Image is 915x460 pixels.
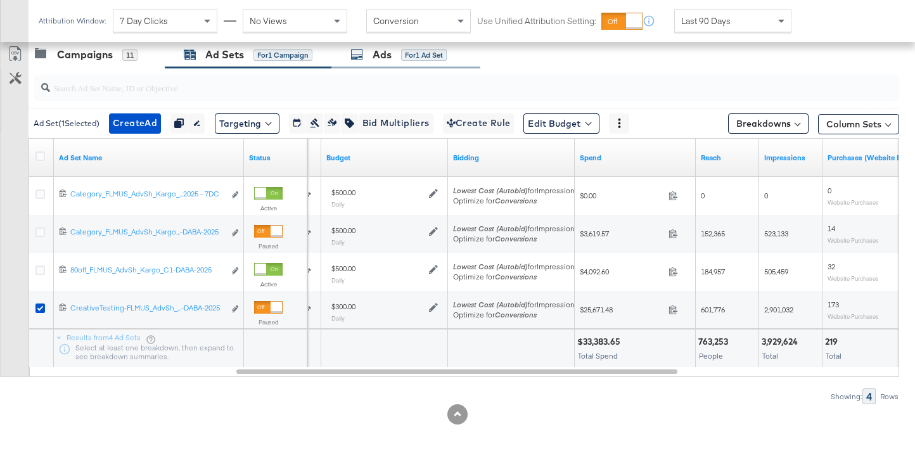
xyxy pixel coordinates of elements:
[253,49,312,61] div: for 1 Campaign
[453,234,579,244] div: Optimize for
[453,310,579,320] div: Optimize for
[764,305,793,314] span: 2,901,032
[453,272,579,282] div: Optimize for
[828,236,879,244] sub: Website Purchases
[215,113,279,134] button: Targeting
[826,351,841,361] span: Total
[331,264,355,274] div: $500.00
[453,196,579,206] div: Optimize for
[254,280,283,288] label: Active
[70,227,224,237] div: Category_FLMUS_AdvSh_Kargo...-DABA-2025
[580,153,691,163] a: The total amount spent to date.
[828,186,831,195] span: 0
[70,189,224,199] div: Category_FLMUS_AdvSh_Kargo_...2025 - 7DC
[495,310,537,319] em: Conversions
[495,234,537,243] em: Conversions
[453,224,528,233] em: Lowest Cost (Autobid)
[254,204,283,212] label: Active
[373,15,419,27] span: Conversion
[254,318,283,326] label: Paused
[453,153,570,163] a: Shows your bid and optimisation settings for this Ad Set.
[331,276,345,284] sub: Daily
[580,267,663,276] span: $4,092.60
[109,113,161,134] button: CreateAd
[34,118,99,129] div: Ad Set ( 1 Selected)
[120,15,168,27] span: 7 Day Clicks
[580,229,663,238] span: $3,619.57
[453,300,579,309] span: for Impressions
[477,15,596,27] label: Use Unified Attribution Setting:
[447,115,511,131] span: Create Rule
[762,336,802,348] div: 3,929,624
[326,153,443,163] a: Shows the current budget of Ad Set.
[70,303,224,316] a: CreativeTesting-FLMUS_AdvSh_...-DABA-2025
[254,242,283,250] label: Paused
[443,113,515,134] button: Create Rule
[38,16,106,25] div: Attribution Window:
[373,48,392,62] div: Ads
[701,267,725,276] span: 184,957
[828,312,879,320] sub: Website Purchases
[70,303,224,313] div: CreativeTesting-FLMUS_AdvSh_...-DABA-2025
[453,186,579,195] span: for Impressions
[331,302,355,312] div: $300.00
[70,227,224,240] a: Category_FLMUS_AdvSh_Kargo...-DABA-2025
[862,388,876,404] div: 4
[331,188,355,198] div: $500.00
[681,15,731,27] span: Last 90 Days
[249,153,302,163] a: Shows the current state of your Ad Set.
[830,392,862,401] div: Showing:
[828,300,839,309] span: 173
[701,229,725,238] span: 152,365
[523,113,599,134] button: Edit Budget
[205,48,244,62] div: Ad Sets
[113,115,157,131] span: Create Ad
[331,314,345,322] sub: Daily
[578,351,618,361] span: Total Spend
[495,272,537,281] em: Conversions
[453,186,528,195] em: Lowest Cost (Autobid)
[50,70,822,95] input: Search Ad Set Name, ID or Objective
[701,305,725,314] span: 601,776
[828,274,879,282] sub: Website Purchases
[362,115,430,131] span: Bid Multipliers
[70,265,224,275] div: 80off_FLMUS_AdvSh_Kargo_C1-DABA-2025
[401,49,447,61] div: for 1 Ad Set
[825,336,841,348] div: 219
[331,238,345,246] sub: Daily
[701,191,705,200] span: 0
[122,49,138,61] div: 11
[70,189,224,202] a: Category_FLMUS_AdvSh_Kargo_...2025 - 7DC
[580,305,663,314] span: $25,671.48
[250,15,287,27] span: No Views
[495,196,537,205] em: Conversions
[764,191,768,200] span: 0
[828,198,879,206] sub: Website Purchases
[331,226,355,236] div: $500.00
[880,392,899,401] div: Rows
[828,262,835,271] span: 32
[762,351,778,361] span: Total
[358,113,433,134] button: Bid Multipliers
[764,229,788,238] span: 523,133
[453,300,528,309] em: Lowest Cost (Autobid)
[698,336,732,348] div: 763,253
[453,262,528,271] em: Lowest Cost (Autobid)
[728,113,809,134] button: Breakdowns
[70,265,224,278] a: 80off_FLMUS_AdvSh_Kargo_C1-DABA-2025
[764,153,817,163] a: The number of times your ad was served. On mobile apps an ad is counted as served the first time ...
[701,153,754,163] a: The number of people your ad was served to.
[59,153,239,163] a: Your Ad Set name.
[580,191,663,200] span: $0.00
[331,200,345,208] sub: Daily
[828,224,835,233] span: 14
[577,336,624,348] div: $33,383.65
[818,114,899,134] button: Column Sets
[453,262,579,271] span: for Impressions
[453,224,579,233] span: for Impressions
[699,351,723,361] span: People
[57,48,113,62] div: Campaigns
[764,267,788,276] span: 505,459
